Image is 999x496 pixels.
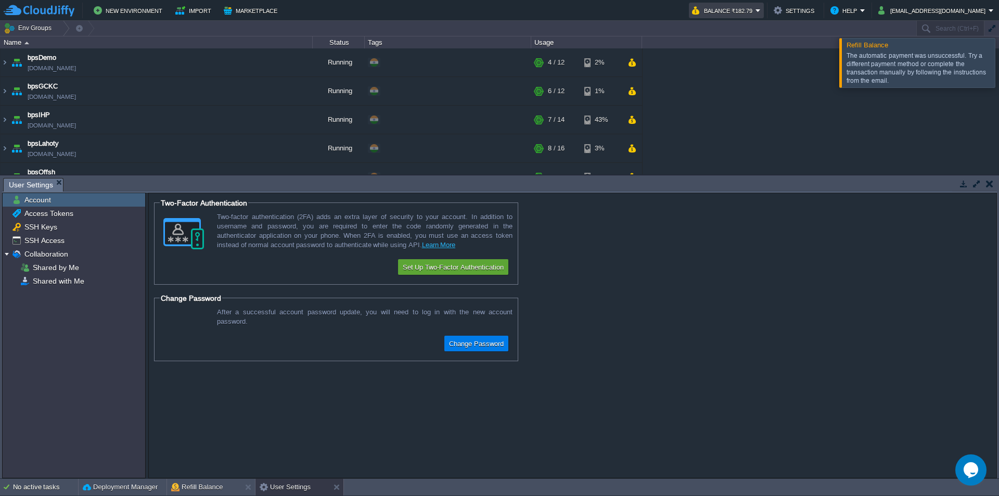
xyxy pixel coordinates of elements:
[22,249,70,259] a: Collaboration
[365,36,531,48] div: Tags
[28,63,76,73] a: [DOMAIN_NAME]
[28,81,58,92] a: bpsGCKC
[217,212,513,250] div: Two-factor authentication (2FA) adds an extra layer of security to your account. In addition to u...
[584,48,618,77] div: 2%
[584,134,618,162] div: 3%
[260,482,311,492] button: User Settings
[22,195,53,205] a: Account
[28,138,59,149] a: bpsLahoty
[830,4,860,17] button: Help
[13,479,78,495] div: No active tasks
[94,4,165,17] button: New Environment
[400,261,507,273] button: Set Up Two-Factor Authentication
[4,4,74,17] img: CloudJiffy
[28,92,76,102] a: [DOMAIN_NAME]
[1,36,312,48] div: Name
[1,48,9,77] img: AMDAwAAAACH5BAEAAAAALAAAAAABAAEAAAICRAEAOw==
[28,53,56,63] a: bpsDemo
[548,163,565,191] div: 8 / 15
[1,106,9,134] img: AMDAwAAAACH5BAEAAAAALAAAAAABAAEAAAICRAEAOw==
[31,263,81,272] a: Shared by Me
[313,36,364,48] div: Status
[446,337,507,350] button: Change Password
[847,41,888,49] span: Refill Balance
[9,163,24,191] img: AMDAwAAAACH5BAEAAAAALAAAAAABAAEAAAICRAEAOw==
[24,42,29,44] img: AMDAwAAAACH5BAEAAAAALAAAAAABAAEAAAICRAEAOw==
[28,120,76,131] a: [DOMAIN_NAME]
[28,149,76,159] a: [DOMAIN_NAME]
[9,134,24,162] img: AMDAwAAAACH5BAEAAAAALAAAAAABAAEAAAICRAEAOw==
[1,163,9,191] img: AMDAwAAAACH5BAEAAAAALAAAAAABAAEAAAICRAEAOw==
[224,4,280,17] button: Marketplace
[548,106,565,134] div: 7 / 14
[9,106,24,134] img: AMDAwAAAACH5BAEAAAAALAAAAAABAAEAAAICRAEAOw==
[584,106,618,134] div: 43%
[313,48,365,77] div: Running
[175,4,214,17] button: Import
[878,4,989,17] button: [EMAIL_ADDRESS][DOMAIN_NAME]
[313,163,365,191] div: Running
[548,77,565,105] div: 6 / 12
[31,276,86,286] a: Shared with Me
[548,48,565,77] div: 4 / 12
[422,241,456,249] a: Learn More
[4,21,55,35] button: Env Groups
[774,4,817,17] button: Settings
[1,77,9,105] img: AMDAwAAAACH5BAEAAAAALAAAAAABAAEAAAICRAEAOw==
[313,77,365,105] div: Running
[28,110,50,120] a: bpsIHP
[22,236,66,245] a: SSH Access
[692,4,755,17] button: Balance ₹182.79
[955,454,989,486] iframe: chat widget
[313,106,365,134] div: Running
[171,482,223,492] button: Refill Balance
[9,48,24,77] img: AMDAwAAAACH5BAEAAAAALAAAAAABAAEAAAICRAEAOw==
[161,294,221,302] span: Change Password
[847,52,992,85] div: The automatic payment was unsuccessful. Try a different payment method or complete the transactio...
[83,482,158,492] button: Deployment Manager
[28,167,55,177] a: bpsOffsh
[532,36,642,48] div: Usage
[22,222,59,232] a: SSH Keys
[584,77,618,105] div: 1%
[9,77,24,105] img: AMDAwAAAACH5BAEAAAAALAAAAAABAAEAAAICRAEAOw==
[9,179,53,192] span: User Settings
[313,134,365,162] div: Running
[22,209,75,218] a: Access Tokens
[548,134,565,162] div: 8 / 16
[1,134,9,162] img: AMDAwAAAACH5BAEAAAAALAAAAAABAAEAAAICRAEAOw==
[584,163,618,191] div: 1%
[161,199,247,207] span: Two-Factor Authentication
[217,308,513,326] div: After a successful account password update, you will need to log in with the new account password.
